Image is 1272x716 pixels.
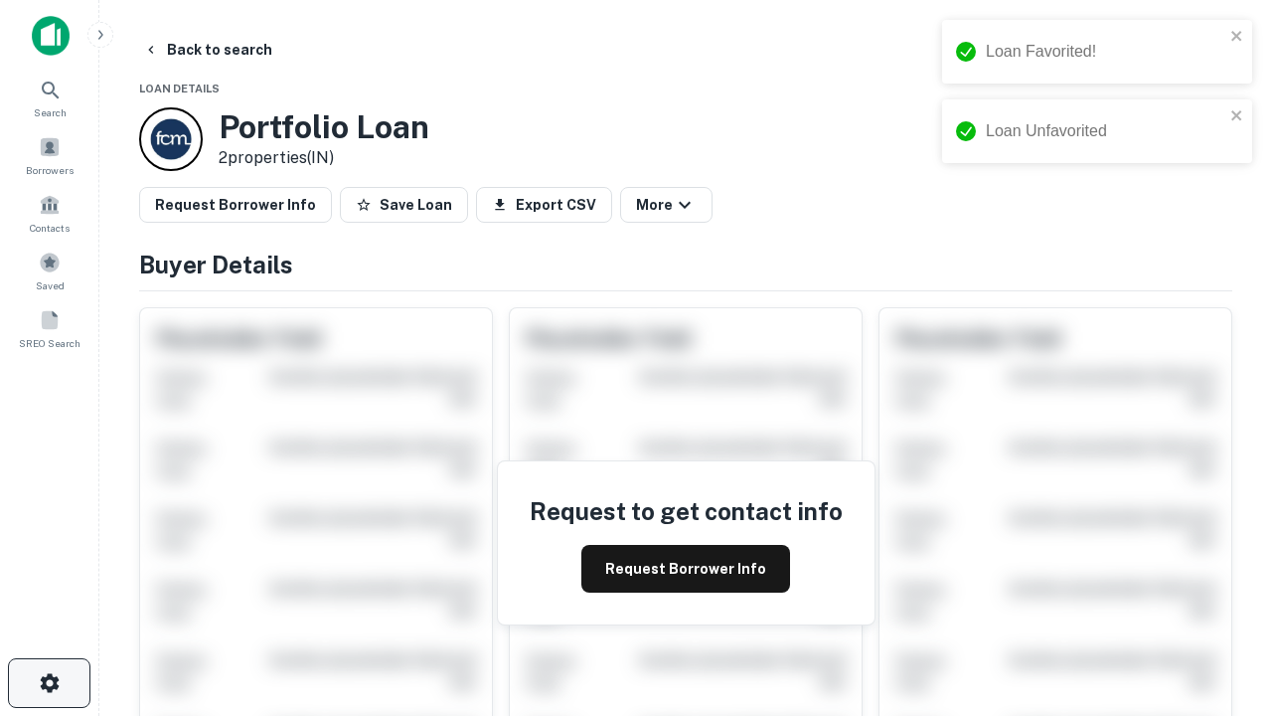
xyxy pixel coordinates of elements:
[620,187,713,223] button: More
[6,128,93,182] a: Borrowers
[32,16,70,56] img: capitalize-icon.png
[1230,107,1244,126] button: close
[26,162,74,178] span: Borrowers
[340,187,468,223] button: Save Loan
[34,104,67,120] span: Search
[219,146,429,170] p: 2 properties (IN)
[30,220,70,236] span: Contacts
[19,335,80,351] span: SREO Search
[139,83,220,94] span: Loan Details
[1230,28,1244,47] button: close
[6,244,93,297] a: Saved
[139,247,1232,282] h4: Buyer Details
[1173,557,1272,652] iframe: Chat Widget
[986,119,1224,143] div: Loan Unfavorited
[6,301,93,355] a: SREO Search
[135,32,280,68] button: Back to search
[581,545,790,593] button: Request Borrower Info
[530,493,843,529] h4: Request to get contact info
[139,187,332,223] button: Request Borrower Info
[6,71,93,124] a: Search
[6,186,93,240] a: Contacts
[36,277,65,293] span: Saved
[219,108,429,146] h3: Portfolio Loan
[986,40,1224,64] div: Loan Favorited!
[476,187,612,223] button: Export CSV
